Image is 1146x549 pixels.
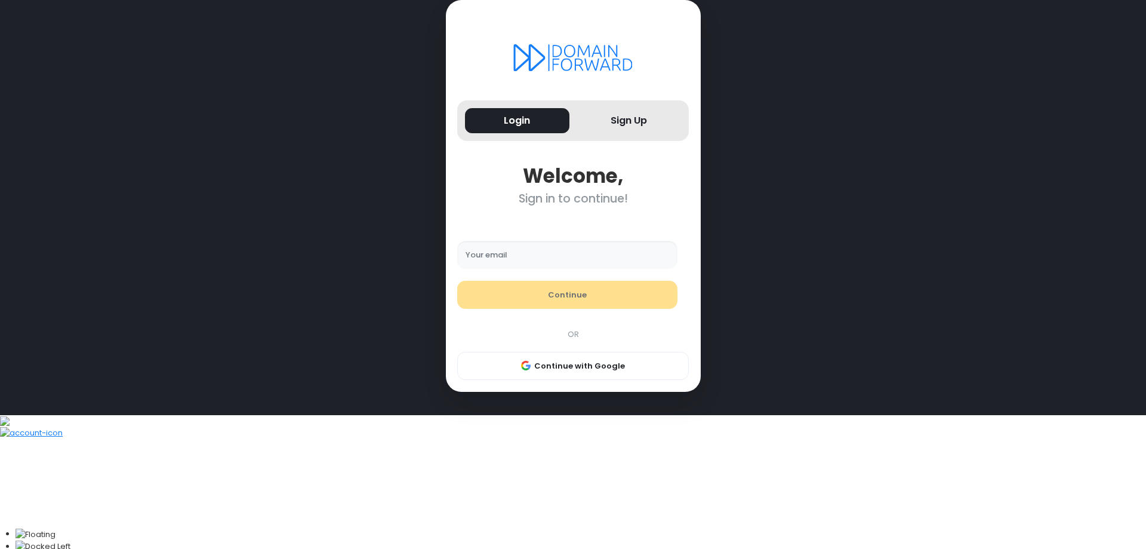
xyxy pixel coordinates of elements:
div: Sign in to continue! [457,192,689,206]
div: OR [451,329,695,341]
button: Login [465,108,569,134]
div: Welcome, [457,164,689,188]
button: Sign Up [577,108,682,134]
img: Floating [16,529,56,541]
button: Continue with Google [457,352,689,381]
